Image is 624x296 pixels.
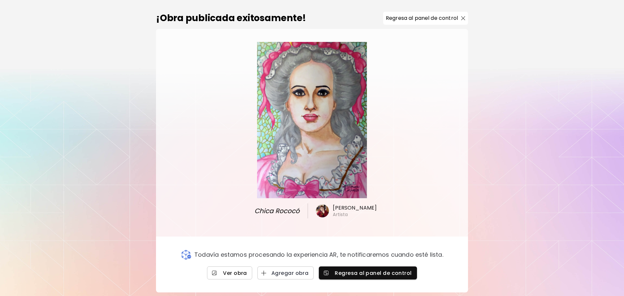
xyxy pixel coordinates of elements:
img: large.webp [257,42,367,198]
a: Ver obra [207,266,252,279]
span: Agregar obra [263,270,309,277]
button: Agregar obra [257,266,314,279]
h6: Artista [333,212,348,217]
span: Ver obra [212,270,247,277]
h6: [PERSON_NAME] [333,204,377,212]
p: Todavía estamos procesando la experiencia AR, te notificaremos cuando esté lista. [194,251,443,258]
h2: ¡Obra publicada exitosamente! [156,11,306,25]
button: Regresa al panel de control [319,266,417,279]
span: Chica Rococó [251,206,300,216]
span: Regresa al panel de control [324,270,411,277]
